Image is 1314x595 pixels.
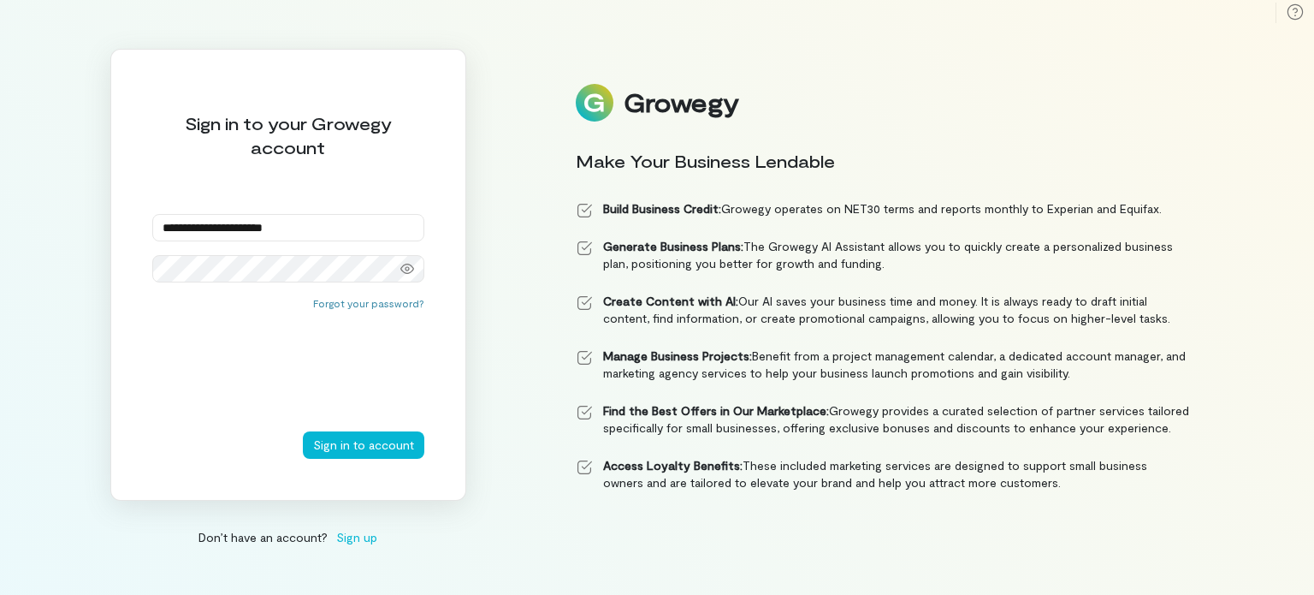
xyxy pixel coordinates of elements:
img: Logo [576,84,613,122]
strong: Find the Best Offers in Our Marketplace: [603,403,829,418]
div: Make Your Business Lendable [576,149,1190,173]
button: Sign in to account [303,431,424,459]
div: Sign in to your Growegy account [152,111,424,159]
div: Growegy [624,88,738,117]
li: Growegy operates on NET30 terms and reports monthly to Experian and Equifax. [576,200,1190,217]
div: Don’t have an account? [110,528,466,546]
span: Sign up [336,528,377,546]
li: These included marketing services are designed to support small business owners and are tailored ... [576,457,1190,491]
strong: Access Loyalty Benefits: [603,458,743,473]
strong: Create Content with AI: [603,294,738,308]
li: Growegy provides a curated selection of partner services tailored specifically for small business... [576,402,1190,437]
li: Our AI saves your business time and money. It is always ready to draft initial content, find info... [576,293,1190,327]
strong: Manage Business Projects: [603,348,752,363]
li: Benefit from a project management calendar, a dedicated account manager, and marketing agency ser... [576,348,1190,382]
strong: Generate Business Plans: [603,239,743,253]
strong: Build Business Credit: [603,201,721,216]
li: The Growegy AI Assistant allows you to quickly create a personalized business plan, positioning y... [576,238,1190,272]
button: Forgot your password? [313,296,424,310]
